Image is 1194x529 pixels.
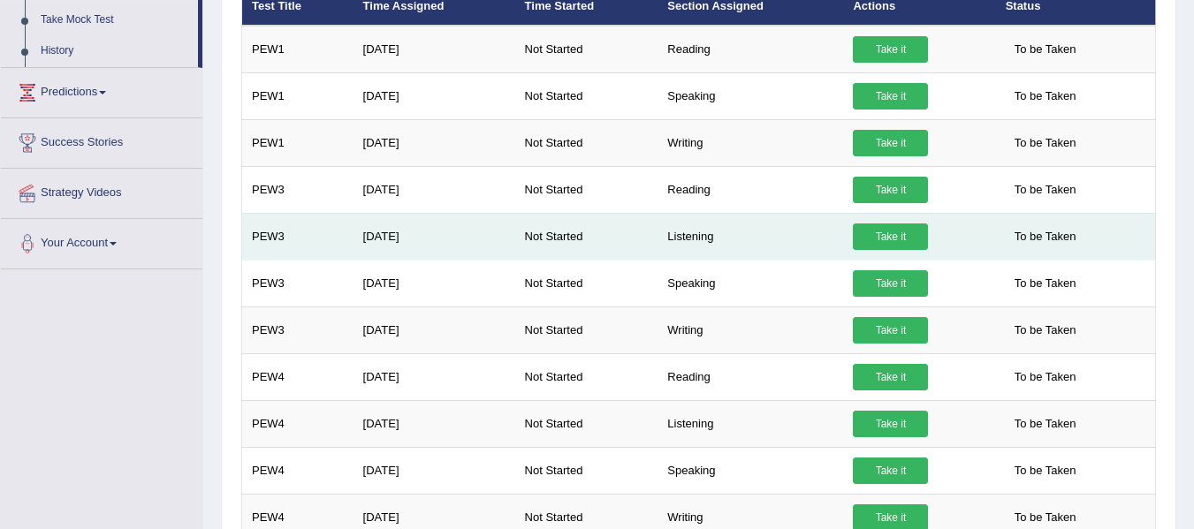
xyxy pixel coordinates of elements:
span: To be Taken [1006,177,1085,203]
td: [DATE] [354,213,515,260]
td: Not Started [515,400,658,447]
td: Writing [658,119,843,166]
a: Take it [853,457,928,484]
td: [DATE] [354,260,515,306]
td: Not Started [515,26,658,73]
td: Reading [658,26,843,73]
td: PEW4 [242,353,354,400]
td: Not Started [515,447,658,494]
td: Listening [658,213,843,260]
td: Not Started [515,306,658,353]
td: [DATE] [354,447,515,494]
td: [DATE] [354,119,515,166]
a: Take it [853,36,928,63]
td: [DATE] [354,166,515,213]
td: PEW3 [242,260,354,306]
td: Reading [658,353,843,400]
span: To be Taken [1006,364,1085,390]
span: To be Taken [1006,270,1085,297]
a: Take it [853,83,928,110]
a: History [33,35,198,67]
td: PEW4 [242,447,354,494]
td: Speaking [658,260,843,306]
td: PEW3 [242,166,354,213]
td: Not Started [515,166,658,213]
a: Take it [853,364,928,390]
span: To be Taken [1006,411,1085,437]
span: To be Taken [1006,83,1085,110]
td: Not Started [515,72,658,119]
td: PEW3 [242,213,354,260]
td: Listening [658,400,843,447]
a: Take it [853,317,928,344]
a: Success Stories [1,118,202,162]
td: [DATE] [354,306,515,353]
td: [DATE] [354,72,515,119]
a: Take it [853,270,928,297]
td: Not Started [515,353,658,400]
span: To be Taken [1006,36,1085,63]
td: [DATE] [354,353,515,400]
td: Speaking [658,447,843,494]
a: Take it [853,177,928,203]
td: Writing [658,306,843,353]
td: PEW1 [242,72,354,119]
td: [DATE] [354,26,515,73]
td: Not Started [515,260,658,306]
td: [DATE] [354,400,515,447]
td: Speaking [658,72,843,119]
span: To be Taken [1006,317,1085,344]
td: Reading [658,166,843,213]
span: To be Taken [1006,130,1085,156]
td: PEW1 [242,26,354,73]
a: Take Mock Test [33,4,198,36]
span: To be Taken [1006,223,1085,250]
a: Take it [853,411,928,437]
a: Predictions [1,68,202,112]
a: Strategy Videos [1,169,202,213]
a: Take it [853,223,928,250]
span: To be Taken [1006,457,1085,484]
a: Take it [853,130,928,156]
td: Not Started [515,213,658,260]
td: Not Started [515,119,658,166]
td: PEW4 [242,400,354,447]
a: Your Account [1,219,202,263]
td: PEW1 [242,119,354,166]
td: PEW3 [242,306,354,353]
